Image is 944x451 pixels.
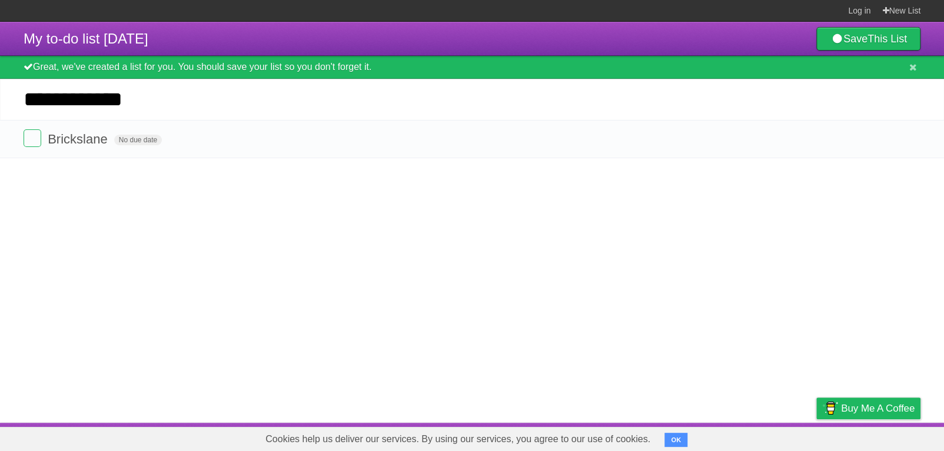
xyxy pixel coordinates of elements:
[254,427,662,451] span: Cookies help us deliver our services. By using our services, you agree to our use of cookies.
[24,31,148,46] span: My to-do list [DATE]
[664,433,687,447] button: OK
[24,129,41,147] label: Done
[867,33,907,45] b: This List
[816,27,920,51] a: SaveThis List
[816,397,920,419] a: Buy me a coffee
[660,426,684,448] a: About
[846,426,920,448] a: Suggest a feature
[841,398,915,419] span: Buy me a coffee
[761,426,787,448] a: Terms
[114,135,162,145] span: No due date
[699,426,746,448] a: Developers
[801,426,832,448] a: Privacy
[822,398,838,418] img: Buy me a coffee
[48,132,110,146] span: Brickslane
